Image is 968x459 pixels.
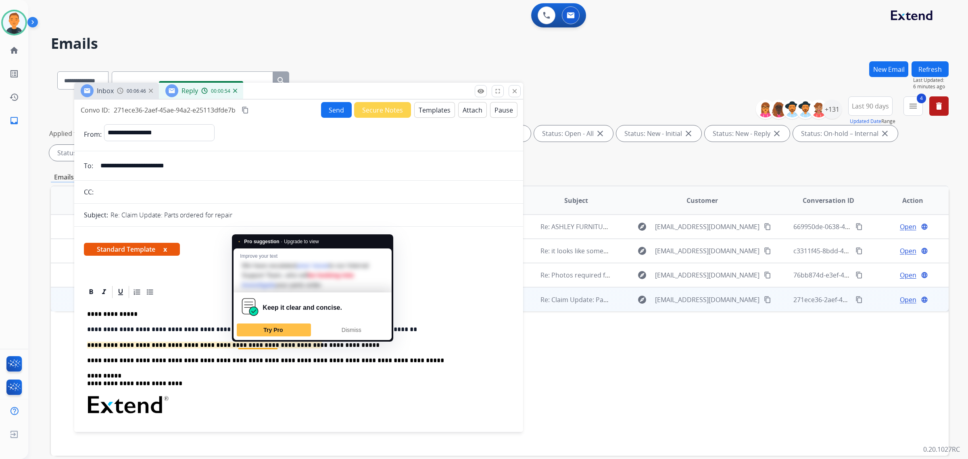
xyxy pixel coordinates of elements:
img: avatar [3,11,25,34]
div: +131 [822,100,842,119]
span: Last 90 days [852,104,889,108]
mat-icon: close [595,129,605,138]
span: Conversation ID [803,196,854,205]
div: Bullet List [144,286,156,298]
div: Italic [98,286,110,298]
span: 4 [917,94,926,103]
mat-icon: content_copy [855,247,863,255]
p: Re: Claim Update: Parts ordered for repair [111,210,232,220]
mat-icon: content_copy [855,223,863,230]
span: 6 minutes ago [913,83,949,90]
mat-icon: menu [908,101,918,111]
span: 271ece36-2aef-45ae-94a2-e25113dfde7b [793,295,915,304]
mat-icon: list_alt [9,69,19,79]
div: Status: On-hold - Customer [49,145,159,161]
button: Templates [414,102,455,118]
span: 271ece36-2aef-45ae-94a2-e25113dfde7b [114,106,236,115]
button: x [163,244,167,254]
mat-icon: language [921,247,928,255]
mat-icon: language [921,296,928,303]
mat-icon: close [772,129,782,138]
mat-icon: explore [637,270,647,280]
mat-icon: inbox [9,116,19,125]
div: Status: Open - All [534,125,613,142]
mat-icon: content_copy [764,223,771,230]
p: Applied filters: [49,129,93,138]
span: 00:00:54 [211,88,230,94]
span: [EMAIL_ADDRESS][DOMAIN_NAME] [655,295,759,305]
mat-icon: content_copy [764,296,771,303]
button: Refresh [912,61,949,77]
span: Re: Photos required for your Extend claim [540,271,668,280]
mat-icon: fullscreen [494,88,501,95]
p: 0.20.1027RC [923,444,960,454]
mat-icon: content_copy [764,271,771,279]
span: Re: ASHLEY FURNITURE RECLINING POWER SOFA [540,222,686,231]
mat-icon: search [276,76,286,86]
p: CC: [84,187,94,197]
mat-icon: content_copy [855,271,863,279]
div: Status: New - Initial [616,125,701,142]
span: Open [900,246,916,256]
mat-icon: delete [934,101,944,111]
mat-icon: explore [637,246,647,256]
div: Ordered List [131,286,143,298]
button: 4 [903,96,923,116]
h2: Emails [51,35,949,52]
span: Subject [564,196,588,205]
span: [EMAIL_ADDRESS][DOMAIN_NAME] [655,222,759,232]
mat-icon: close [684,129,693,138]
mat-icon: close [511,88,518,95]
th: Action [864,186,949,215]
span: Range [850,118,895,125]
button: Pause [490,102,517,118]
p: Convo ID: [81,105,110,115]
p: Subject: [84,210,108,220]
span: Reply [181,86,198,95]
div: Status: On-hold – Internal [793,125,898,142]
span: [EMAIL_ADDRESS][DOMAIN_NAME] [655,270,759,280]
span: Open [900,270,916,280]
button: Updated Date [850,118,881,125]
mat-icon: remove_red_eye [477,88,484,95]
span: 76bb874d-e3ef-4781-b5e5-55bff7501465 [793,271,915,280]
mat-icon: language [921,223,928,230]
span: Inbox [97,86,114,95]
button: Last 90 days [848,96,893,116]
mat-icon: history [9,92,19,102]
span: c3311f45-8bdd-46c0-8709-0c5b20eaf0b2 [793,246,915,255]
mat-icon: explore [637,295,647,305]
span: Standard Template [84,243,180,256]
div: Bold [85,286,97,298]
p: From: [84,129,102,139]
mat-icon: language [921,271,928,279]
mat-icon: content_copy [764,247,771,255]
mat-icon: home [9,46,19,55]
span: Open [900,222,916,232]
p: To: [84,161,93,171]
button: New Email [869,61,908,77]
button: Secure Notes [354,102,411,118]
button: Send [321,102,352,118]
button: Attach [458,102,487,118]
span: 00:06:46 [127,88,146,94]
mat-icon: close [880,129,890,138]
p: Emails (4) [51,172,86,182]
span: Customer [686,196,718,205]
div: Status: New - Reply [705,125,790,142]
span: 669950de-0638-4482-a5ba-2f1a89135d65 [793,222,917,231]
span: [EMAIL_ADDRESS][DOMAIN_NAME] [655,246,759,256]
span: Re: Claim Update: Parts ordered for repair [540,295,669,304]
span: Last Updated: [913,77,949,83]
mat-icon: content_copy [242,106,249,114]
mat-icon: explore [637,222,647,232]
div: Underline [115,286,127,298]
mat-icon: content_copy [855,296,863,303]
span: Open [900,295,916,305]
